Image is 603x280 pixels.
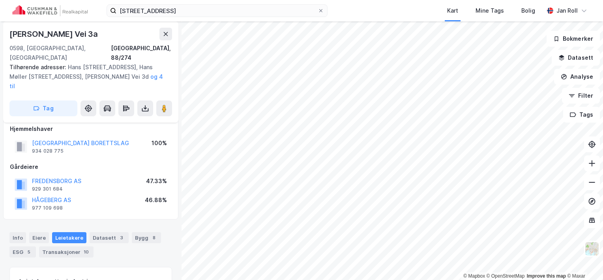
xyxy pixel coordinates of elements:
[32,205,63,211] div: 977 109 698
[556,6,578,15] div: Jan Roll
[146,176,167,186] div: 47.33%
[463,273,485,279] a: Mapbox
[9,28,99,40] div: [PERSON_NAME] Vei 3a
[32,148,64,154] div: 934 028 775
[132,232,161,243] div: Bygg
[9,246,36,257] div: ESG
[9,232,26,243] div: Info
[10,124,172,134] div: Hjemmelshaver
[521,6,535,15] div: Bolig
[527,273,566,279] a: Improve this map
[487,273,525,279] a: OpenStreetMap
[52,232,86,243] div: Leietakere
[13,5,88,16] img: cushman-wakefield-realkapital-logo.202ea83816669bd177139c58696a8fa1.svg
[447,6,458,15] div: Kart
[564,242,603,280] iframe: Chat Widget
[584,241,599,256] img: Z
[9,62,166,91] div: Hans [STREET_ADDRESS], Hans Møller [STREET_ADDRESS], [PERSON_NAME] Vei 3d
[547,31,600,47] button: Bokmerker
[564,242,603,280] div: Kontrollprogram for chat
[39,246,94,257] div: Transaksjoner
[90,232,129,243] div: Datasett
[9,64,68,70] span: Tilhørende adresser:
[552,50,600,66] button: Datasett
[82,248,90,256] div: 10
[563,107,600,123] button: Tags
[554,69,600,85] button: Analyse
[111,44,172,62] div: [GEOGRAPHIC_DATA], 88/274
[118,234,125,242] div: 3
[29,232,49,243] div: Eiere
[150,234,158,242] div: 8
[152,138,167,148] div: 100%
[116,5,318,17] input: Søk på adresse, matrikkel, gårdeiere, leietakere eller personer
[145,195,167,205] div: 46.88%
[9,44,111,62] div: 0598, [GEOGRAPHIC_DATA], [GEOGRAPHIC_DATA]
[476,6,504,15] div: Mine Tags
[562,88,600,104] button: Filter
[25,248,33,256] div: 5
[10,162,172,172] div: Gårdeiere
[32,186,63,192] div: 929 301 684
[9,100,77,116] button: Tag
